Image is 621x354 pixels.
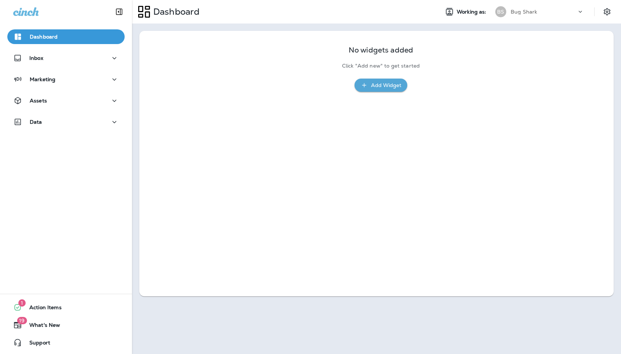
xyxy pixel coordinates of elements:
button: 1Action Items [7,300,125,315]
button: Marketing [7,72,125,87]
span: What's New [22,322,60,331]
button: Collapse Sidebar [109,4,129,19]
span: Support [22,340,50,348]
span: 1 [18,299,26,307]
p: Assets [30,98,47,104]
p: Bug Shark [511,9,537,15]
p: Data [30,119,42,125]
button: Support [7,335,125,350]
p: No widgets added [349,47,413,53]
p: Dashboard [30,34,58,40]
span: Action Items [22,304,62,313]
button: Inbox [7,51,125,65]
span: Working as: [457,9,488,15]
p: Click "Add new" to get started [342,63,420,69]
div: Add Widget [371,81,401,90]
p: Inbox [29,55,43,61]
p: Marketing [30,76,55,82]
div: BS [495,6,506,17]
button: Data [7,115,125,129]
p: Dashboard [150,6,199,17]
button: Add Widget [354,79,407,92]
button: Assets [7,93,125,108]
button: 19What's New [7,318,125,332]
button: Dashboard [7,29,125,44]
button: Settings [600,5,614,18]
span: 19 [17,317,27,324]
